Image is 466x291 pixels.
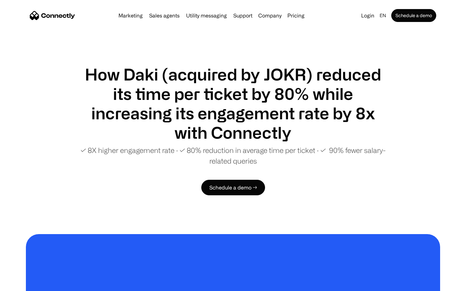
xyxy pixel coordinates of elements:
[78,65,388,142] h1: How Daki (acquired by JOKR) reduced its time per ticket by 80% while increasing its engagement ra...
[258,11,282,20] div: Company
[13,280,39,289] ul: Language list
[6,279,39,289] aside: Language selected: English
[285,13,307,18] a: Pricing
[201,180,265,195] a: Schedule a demo →
[147,13,182,18] a: Sales agents
[30,11,75,20] a: home
[359,11,377,20] a: Login
[377,11,390,20] div: en
[256,11,283,20] div: Company
[231,13,255,18] a: Support
[183,13,229,18] a: Utility messaging
[116,13,145,18] a: Marketing
[391,9,436,22] a: Schedule a demo
[380,11,386,20] div: en
[78,145,388,166] p: ✓ 8X higher engagement rate ∙ ✓ 80% reduction in average time per ticket ∙ ✓ 90% fewer salary-rel...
